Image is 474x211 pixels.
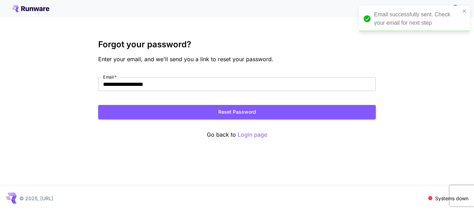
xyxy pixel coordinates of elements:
[19,195,53,202] p: © 2025, [URL]
[435,195,468,202] p: Systems down
[462,8,467,14] button: close
[98,55,376,63] p: Enter your email, and we'll send you a link to reset your password.
[103,74,117,80] label: Email
[238,130,267,139] button: Login page
[98,40,376,49] h3: Forgot your password?
[374,10,460,27] div: Email successfully sent. Check your email for next step
[98,105,376,119] button: Reset Password
[448,1,462,15] button: In order to qualify for free credit, you need to sign up with a business email address and click ...
[98,130,376,139] p: Go back to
